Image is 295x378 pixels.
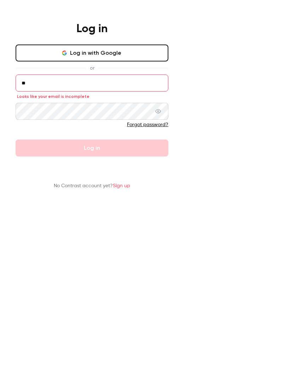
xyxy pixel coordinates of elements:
[16,45,168,61] button: Log in with Google
[76,22,108,36] h4: Log in
[17,94,89,99] span: Looks like your email is incomplete
[86,64,98,72] span: or
[54,182,130,190] p: No Contrast account yet?
[127,122,168,127] a: Forgot password?
[113,183,130,188] a: Sign up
